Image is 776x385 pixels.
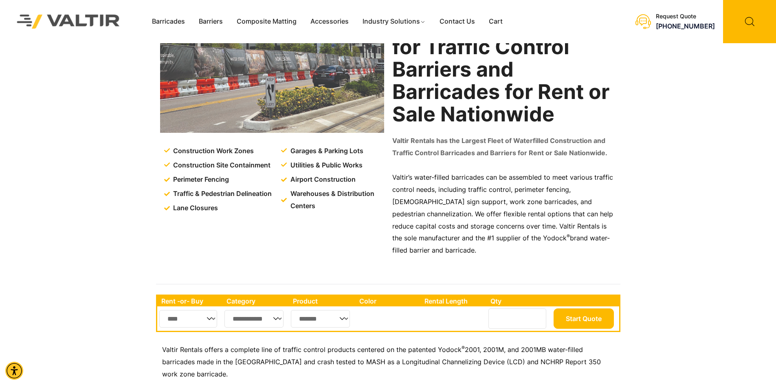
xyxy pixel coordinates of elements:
[392,135,616,159] p: Valtir Rentals has the Largest Fleet of Waterfilled Construction and Traffic Control Barricades a...
[145,15,192,28] a: Barricades
[567,233,570,239] sup: ®
[192,15,230,28] a: Barriers
[554,308,614,329] button: Start Quote
[289,296,355,306] th: Product
[303,15,356,28] a: Accessories
[288,174,356,186] span: Airport Construction
[392,172,616,257] p: Valtir’s water-filled barricades can be assembled to meet various traffic control needs, includin...
[224,310,284,328] select: Single select
[157,296,222,306] th: Rent -or- Buy
[171,202,218,214] span: Lane Closures
[288,145,363,157] span: Garages & Parking Lots
[171,188,272,200] span: Traffic & Pedestrian Delineation
[482,15,510,28] a: Cart
[5,362,23,380] div: Accessibility Menu
[222,296,289,306] th: Category
[162,345,601,378] span: 2001, 2001M, and 2001MB water-filled barricades made in the [GEOGRAPHIC_DATA] and crash tested to...
[462,345,465,351] sup: ®
[355,296,421,306] th: Color
[392,13,616,125] h2: Your One-Stop Source for Traffic Control Barriers and Barricades for Rent or Sale Nationwide
[656,22,715,30] a: call (888) 496-3625
[171,174,229,186] span: Perimeter Fencing
[171,159,270,172] span: Construction Site Containment
[6,4,131,39] img: Valtir Rentals
[159,310,218,328] select: Single select
[420,296,486,306] th: Rental Length
[162,345,462,354] span: Valtir Rentals offers a complete line of traffic control products centered on the patented Yodock
[288,159,363,172] span: Utilities & Public Works
[488,308,546,329] input: Number
[230,15,303,28] a: Composite Matting
[288,188,386,212] span: Warehouses & Distribution Centers
[356,15,433,28] a: Industry Solutions
[486,296,551,306] th: Qty
[656,13,715,20] div: Request Quote
[171,145,254,157] span: Construction Work Zones
[291,310,350,328] select: Single select
[433,15,482,28] a: Contact Us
